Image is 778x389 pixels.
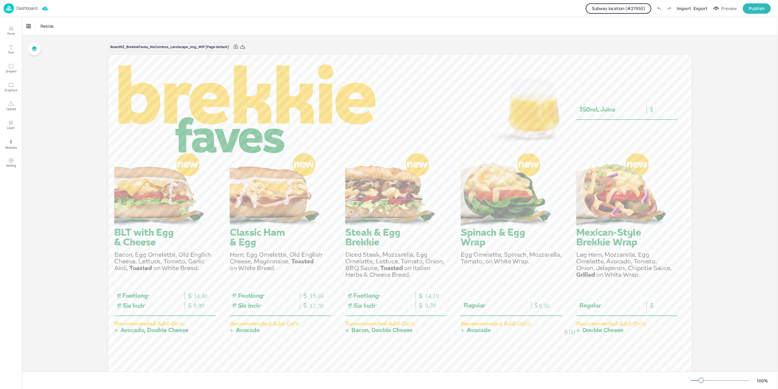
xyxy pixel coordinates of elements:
[310,293,323,299] span: 19.10
[694,5,707,12] div: Export
[425,293,439,299] span: 14.10
[664,3,674,14] label: Redo (Ctrl + Y)
[721,5,737,12] div: Preview
[710,4,740,13] button: Preview
[194,293,207,299] span: 14.40
[108,43,231,51] div: Board NZ_BrekkieFaves_NoCombos_Landscape_Img_WIP [Page default]
[539,303,549,309] span: 9.50
[654,3,664,14] label: Undo (Ctrl + Z)
[743,3,771,14] button: Publish
[425,302,436,309] span: 9.70
[586,3,651,14] button: Subway location (#27950)
[755,377,769,384] div: 100 %
[564,329,575,335] span: 9.50
[39,23,55,29] span: Resize
[677,5,691,12] div: Import
[749,5,765,12] div: Publish
[16,6,37,10] p: Dashboard
[4,3,14,13] img: logo-86c26b7e.jpg
[194,302,204,309] span: 9.90
[310,303,323,309] span: 12.70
